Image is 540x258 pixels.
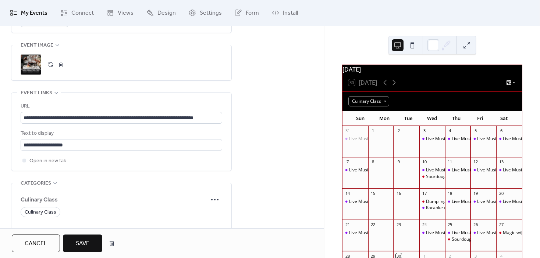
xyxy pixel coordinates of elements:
div: Live Music - Two Heavy Cats [452,136,509,142]
a: Connect [55,3,99,23]
span: Culinary Class [25,208,56,217]
div: 19 [473,190,478,196]
div: Wed [420,111,444,126]
div: Live Music - Gary Wooten [419,167,445,173]
span: Cancel [25,239,47,248]
div: Thu [444,111,468,126]
div: 8 [370,159,376,165]
div: Live Music - Michael Campbell [419,230,445,236]
div: Sourdough Advanced Class [445,236,471,243]
div: Mon [372,111,396,126]
div: Live Music - Rowdy Yates [445,230,471,236]
div: 10 [422,159,427,165]
div: Live Music - Blue Harmonix [349,199,405,205]
span: Save [76,239,89,248]
div: 14 [345,190,350,196]
div: Tue [396,111,420,126]
div: Dumpling Making Class at [GEOGRAPHIC_DATA] [426,199,525,205]
div: Live Music - [PERSON_NAME] [349,167,409,173]
div: 12 [473,159,478,165]
div: Sun [348,111,372,126]
div: Live Music - Sue & Jordan [470,199,496,205]
div: Live Music - [PERSON_NAME] [426,136,486,142]
div: ; [21,54,41,75]
div: Live Music - Gwamba [496,167,522,173]
div: 21 [345,222,350,228]
div: Live Music - [PERSON_NAME] [452,230,511,236]
div: Live Music - [PERSON_NAME] [477,136,537,142]
a: My Events [4,3,53,23]
div: Live Music - Two Heavy Cats [445,136,471,142]
a: Install [266,3,303,23]
div: Live Music - [PERSON_NAME] [426,167,486,173]
span: Event links [21,89,52,98]
div: Live Music - The Belmore's [496,136,522,142]
span: My Events [21,9,47,18]
button: Save [63,235,102,252]
div: URL [21,102,221,111]
div: Live Music - Michael Peters [470,136,496,142]
div: 15 [370,190,376,196]
div: Live Music - [PERSON_NAME] [477,167,537,173]
div: Sat [492,111,516,126]
div: Live Music - [PERSON_NAME] [452,167,511,173]
div: 2 [396,128,401,134]
div: Live Music - Kenny Taylor [419,136,445,142]
button: Cancel [12,235,60,252]
div: 9 [396,159,401,165]
span: Design [157,9,176,18]
div: Dumpling Making Class at Primal House [419,199,445,205]
div: Live Music - Katie Chappell [496,199,522,205]
div: 13 [498,159,504,165]
div: Live Music - Kielo Smith [342,167,368,173]
div: 22 [370,222,376,228]
div: 25 [447,222,453,228]
div: Live Music - Emily Smith [470,230,496,236]
div: 1 [370,128,376,134]
span: Open in new tab [29,157,67,166]
div: 17 [422,190,427,196]
span: Form [246,9,259,18]
div: Live Music - Tennessee Jimmy Harrell & Amaya Rose [445,199,471,205]
div: 24 [422,222,427,228]
div: 18 [447,190,453,196]
div: 3 [422,128,427,134]
div: 5 [473,128,478,134]
a: Views [101,3,139,23]
div: Karaoke with Erik from Sound House Productions [419,205,445,211]
span: Culinary Class [21,196,207,204]
a: Form [229,3,264,23]
div: Live Music - Blue Harmonix [342,199,368,205]
div: [DATE] [342,65,522,74]
a: Settings [183,3,227,23]
div: 20 [498,190,504,196]
div: Live Music - [PERSON_NAME] [477,230,537,236]
a: Design [141,3,181,23]
span: Views [118,9,134,18]
div: Sourdough Starter Class [419,174,445,180]
div: Text to display [21,129,221,138]
span: Event image [21,41,53,50]
div: Live Music -Two Heavy Cats [349,230,406,236]
div: 23 [396,222,401,228]
div: 16 [396,190,401,196]
div: 11 [447,159,453,165]
div: Live Music -Two Heavy Cats [342,230,368,236]
div: 31 [345,128,350,134]
div: Live Music - Rolf Gehrung [470,167,496,173]
div: Live Music - Sam Rouissi [445,167,471,173]
div: Sourdough Starter Class [426,174,476,180]
span: Connect [71,9,94,18]
div: Fri [468,111,492,126]
span: Settings [200,9,222,18]
div: 27 [498,222,504,228]
div: 7 [345,159,350,165]
div: Live Music - [PERSON_NAME] [349,136,409,142]
div: Live Music - [PERSON_NAME] [426,230,486,236]
div: Magic w/Mike Rangel - Magic Castle Magician [496,230,522,236]
span: Categories [21,179,51,188]
div: 26 [473,222,478,228]
div: Live Music - Emily Smith [342,136,368,142]
div: Sourdough Advanced Class [452,236,508,243]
